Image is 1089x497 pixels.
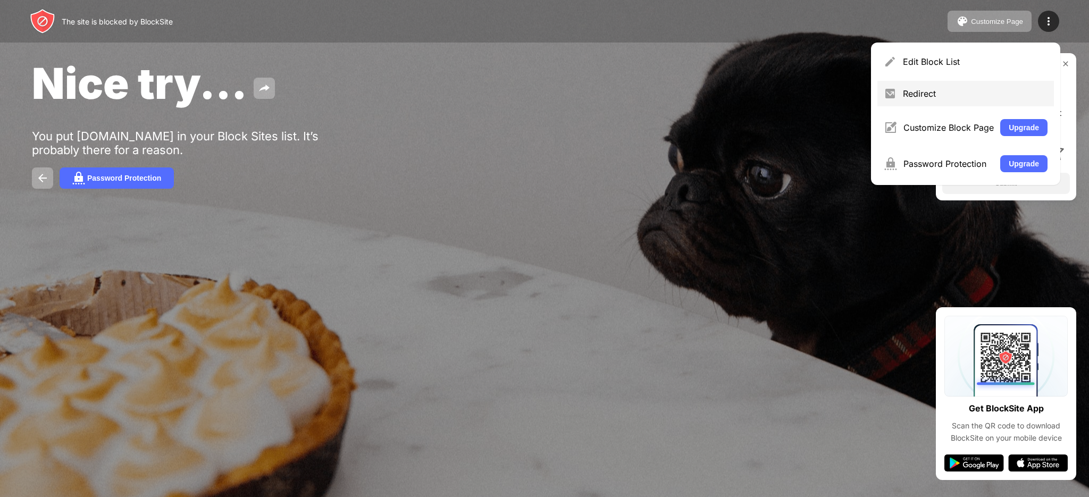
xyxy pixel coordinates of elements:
div: Scan the QR code to download BlockSite on your mobile device [944,420,1068,444]
img: menu-customize.svg [884,121,897,134]
div: Get BlockSite App [969,401,1044,416]
img: header-logo.svg [30,9,55,34]
button: Upgrade [1000,119,1048,136]
img: share.svg [258,82,271,95]
img: rate-us-close.svg [1061,60,1070,68]
div: Redirect [903,88,1048,99]
img: menu-pencil.svg [884,55,897,68]
button: Upgrade [1000,155,1048,172]
img: app-store.svg [1008,454,1068,471]
div: Customize Page [971,18,1023,26]
button: Password Protection [60,167,174,189]
img: menu-password.svg [884,157,897,170]
div: You put [DOMAIN_NAME] in your Block Sites list. It’s probably there for a reason. [32,129,361,157]
img: qrcode.svg [944,316,1068,397]
button: Customize Page [948,11,1032,32]
div: Edit Block List [903,56,1048,67]
div: The site is blocked by BlockSite [62,17,173,26]
div: Customize Block Page [903,122,994,133]
div: Password Protection [903,158,994,169]
div: Password Protection [87,174,161,182]
img: google-play.svg [944,454,1004,471]
img: password.svg [72,172,85,184]
span: Nice try... [32,57,247,109]
img: back.svg [36,172,49,184]
img: pallet.svg [956,15,969,28]
img: menu-redirect.svg [884,87,897,100]
img: menu-icon.svg [1042,15,1055,28]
